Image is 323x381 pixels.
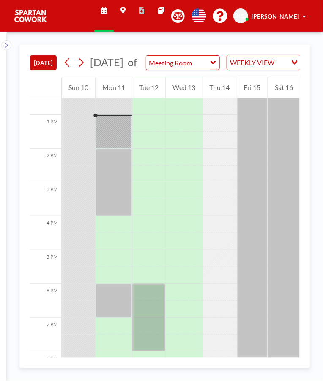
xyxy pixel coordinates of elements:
[146,56,211,70] input: Meeting Room
[277,57,286,68] input: Search for option
[90,56,123,68] span: [DATE]
[62,77,95,98] div: Sun 10
[229,57,276,68] span: WEEKLY VIEW
[30,115,61,149] div: 1 PM
[30,318,61,351] div: 7 PM
[268,77,300,98] div: Sat 16
[203,77,237,98] div: Thu 14
[30,216,61,250] div: 4 PM
[30,250,61,284] div: 5 PM
[30,81,61,115] div: 12 PM
[30,182,61,216] div: 3 PM
[166,77,202,98] div: Wed 13
[30,55,57,70] button: [DATE]
[132,77,165,98] div: Tue 12
[14,8,47,24] img: organization-logo
[227,55,300,70] div: Search for option
[237,12,245,20] span: KS
[96,77,132,98] div: Mon 11
[128,56,137,69] span: of
[237,77,268,98] div: Fri 15
[30,284,61,318] div: 6 PM
[30,149,61,182] div: 2 PM
[252,13,299,20] span: [PERSON_NAME]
